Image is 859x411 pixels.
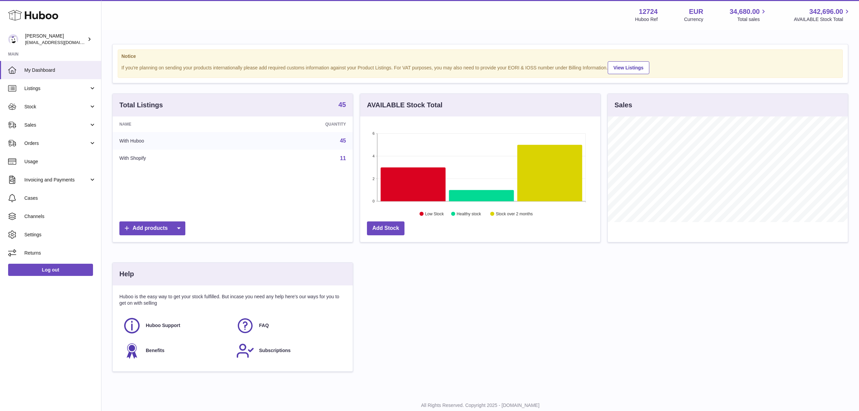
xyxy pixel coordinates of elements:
p: Huboo is the easy way to get your stock fulfilled. But incase you need any help here's our ways f... [119,294,346,306]
a: View Listings [608,61,649,74]
a: FAQ [236,317,343,335]
text: Low Stock [425,212,444,216]
span: FAQ [259,322,269,329]
th: Name [113,116,242,132]
span: Listings [24,85,89,92]
text: 4 [372,154,374,158]
strong: 12724 [639,7,658,16]
a: 45 [339,101,346,109]
div: [PERSON_NAME] [25,33,86,46]
p: All Rights Reserved. Copyright 2025 - [DOMAIN_NAME] [107,402,854,409]
td: With Huboo [113,132,242,150]
a: Huboo Support [123,317,229,335]
span: Sales [24,122,89,128]
h3: Help [119,269,134,279]
span: Channels [24,213,96,220]
strong: Notice [121,53,839,60]
a: Log out [8,264,93,276]
div: Currency [684,16,703,23]
text: Healthy stock [457,212,481,216]
span: Usage [24,158,96,165]
td: With Shopify [113,150,242,167]
span: Settings [24,232,96,238]
div: Huboo Ref [635,16,658,23]
span: Returns [24,250,96,256]
span: Total sales [737,16,767,23]
span: [EMAIL_ADDRESS][DOMAIN_NAME] [25,40,99,45]
strong: 45 [339,101,346,108]
div: If you're planning on sending your products internationally please add required customs informati... [121,60,839,74]
a: Add Stock [367,221,404,235]
a: Add products [119,221,185,235]
th: Quantity [242,116,353,132]
span: AVAILABLE Stock Total [794,16,851,23]
span: Huboo Support [146,322,180,329]
text: Stock over 2 months [496,212,533,216]
span: Subscriptions [259,347,291,354]
a: Benefits [123,342,229,360]
img: internalAdmin-12724@internal.huboo.com [8,34,18,44]
a: Subscriptions [236,342,343,360]
h3: Sales [614,101,632,110]
a: 342,696.00 AVAILABLE Stock Total [794,7,851,23]
h3: AVAILABLE Stock Total [367,101,442,110]
span: Orders [24,140,89,147]
a: 11 [340,155,346,161]
span: Invoicing and Payments [24,177,89,183]
h3: Total Listings [119,101,163,110]
span: 34,680.00 [729,7,760,16]
text: 0 [372,199,374,203]
span: Benefits [146,347,164,354]
a: 34,680.00 Total sales [729,7,767,23]
span: My Dashboard [24,67,96,73]
span: Cases [24,195,96,201]
text: 2 [372,177,374,181]
span: 342,696.00 [809,7,843,16]
text: 6 [372,131,374,135]
strong: EUR [689,7,703,16]
span: Stock [24,104,89,110]
a: 45 [340,138,346,144]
